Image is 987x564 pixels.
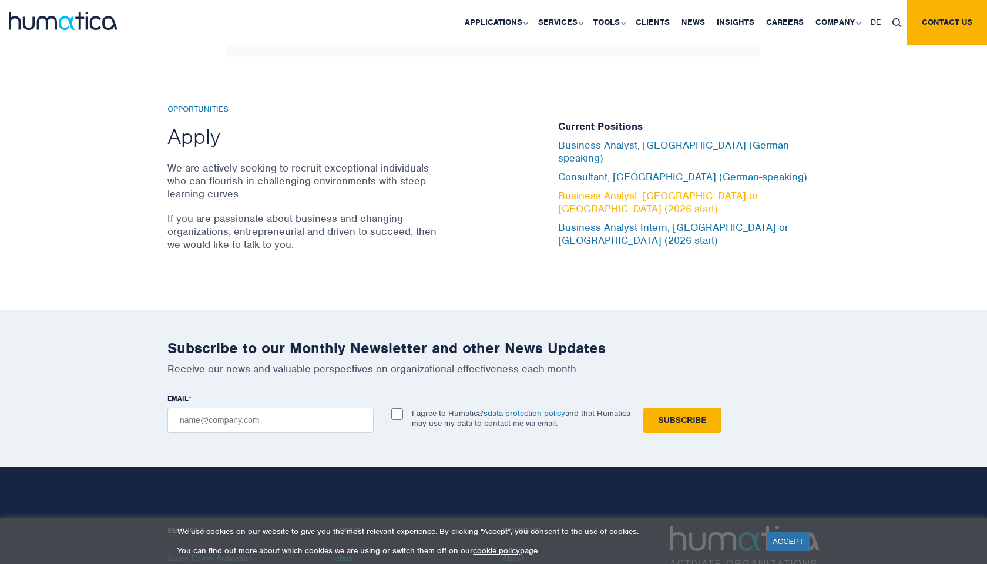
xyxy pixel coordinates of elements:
[9,12,117,30] img: logo
[167,123,441,150] h2: Apply
[558,139,792,164] a: Business Analyst, [GEOGRAPHIC_DATA] (German-speaking)
[167,394,189,403] span: EMAIL
[412,408,630,428] p: I agree to Humatica's and that Humatica may use my data to contact me via email.
[177,546,752,556] p: You can find out more about which cookies we are using or switch them off on our page.
[558,189,758,215] a: Business Analyst, [GEOGRAPHIC_DATA] or [GEOGRAPHIC_DATA] (2026 start)
[167,339,820,357] h2: Subscribe to our Monthly Newsletter and other News Updates
[167,362,820,375] p: Receive our news and valuable perspectives on organizational effectiveness each month.
[871,17,881,27] span: DE
[167,408,374,433] input: name@company.com
[558,170,807,183] a: Consultant, [GEOGRAPHIC_DATA] (German-speaking)
[643,408,721,433] input: Subscribe
[558,120,820,133] h5: Current Positions
[473,546,520,556] a: cookie policy
[167,212,441,251] p: If you are passionate about business and changing organizations, entrepreneurial and driven to su...
[391,408,403,420] input: I agree to Humatica'sdata protection policyand that Humatica may use my data to contact me via em...
[892,18,901,27] img: search_icon
[167,162,441,200] p: We are actively seeking to recruit exceptional individuals who can flourish in challenging enviro...
[167,105,441,115] h6: Opportunities
[177,526,752,536] p: We use cookies on our website to give you the most relevant experience. By clicking “Accept”, you...
[767,532,810,551] a: ACCEPT
[558,221,788,247] a: Business Analyst Intern, [GEOGRAPHIC_DATA] or [GEOGRAPHIC_DATA] (2026 start)
[488,408,565,418] a: data protection policy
